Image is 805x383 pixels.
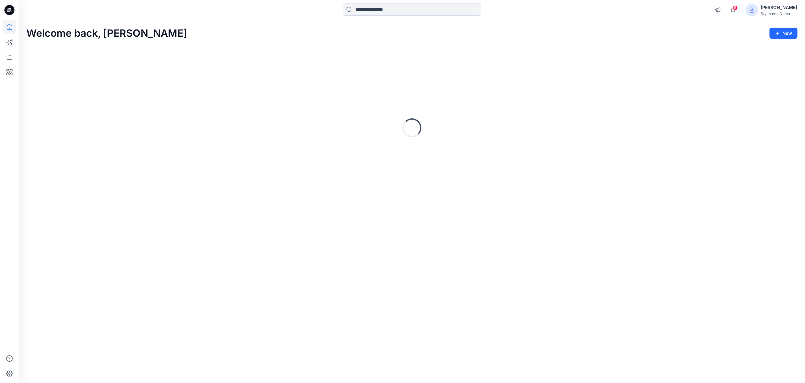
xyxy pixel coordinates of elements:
div: [PERSON_NAME] [761,4,797,11]
svg: avatar [749,8,754,13]
h2: Welcome back, [PERSON_NAME] [26,28,187,39]
button: New [769,28,797,39]
div: Stylezone Demo [761,11,797,16]
span: 6 [733,5,738,10]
